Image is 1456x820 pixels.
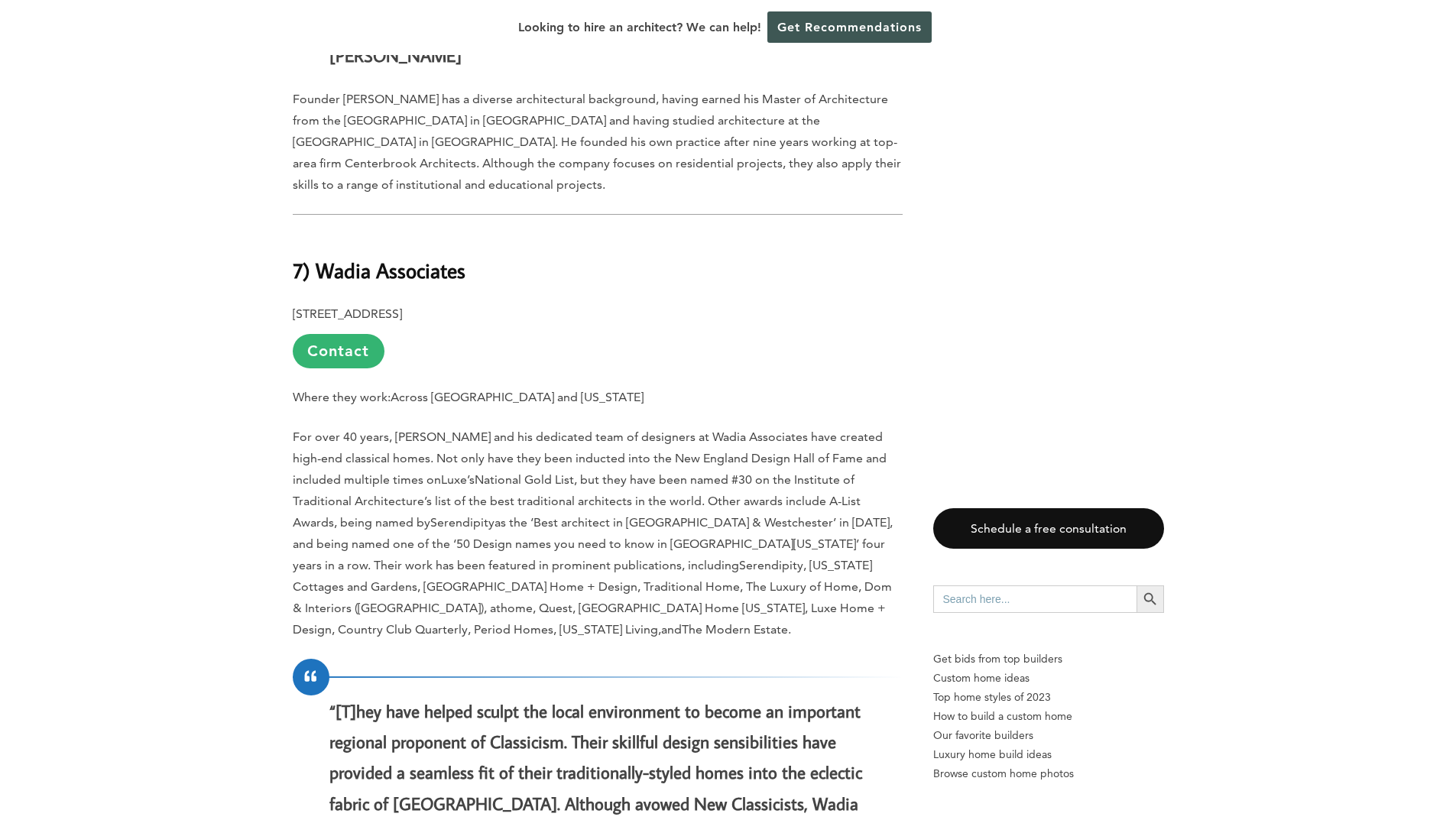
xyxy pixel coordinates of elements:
[293,515,893,572] span: as the ‘Best architect in [GEOGRAPHIC_DATA] & Westchester’ in [DATE], and being named one of the ...
[391,390,644,404] span: Across [GEOGRAPHIC_DATA] and [US_STATE]
[933,650,1164,669] p: Get bids from top builders
[933,508,1164,549] a: Schedule a free consultation
[293,334,384,368] a: Contact
[293,429,887,487] span: For over 40 years, [PERSON_NAME] and his dedicated team of designers at Wadia Associates have cre...
[933,688,1164,707] a: Top home styles of 2023
[933,726,1164,745] a: Our favorite builders
[430,515,495,530] span: Serendipity
[767,11,932,43] a: Get Recommendations
[682,622,791,637] span: The Modern Estate.
[933,745,1164,764] a: Luxury home build ideas
[933,669,1164,688] a: Custom home ideas
[293,303,903,368] p: [STREET_ADDRESS]
[933,707,1164,726] a: How to build a custom home
[293,472,861,530] span: National Gold List, but they have been named #30 on the Institute of Traditional Architecture’s l...
[293,390,391,404] b: Where they work:
[661,622,682,637] span: and
[1142,591,1159,608] svg: Search
[441,472,475,487] span: Luxe’s
[293,558,892,637] span: Serendipity, [US_STATE] Cottages and Gardens, [GEOGRAPHIC_DATA] Home + Design, Traditional Home, ...
[293,92,901,192] span: Founder [PERSON_NAME] has a diverse architectural background, having earned his Master of Archite...
[933,585,1137,613] input: Search here...
[293,257,465,284] b: 7) Wadia Associates
[933,764,1164,783] a: Browse custom home photos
